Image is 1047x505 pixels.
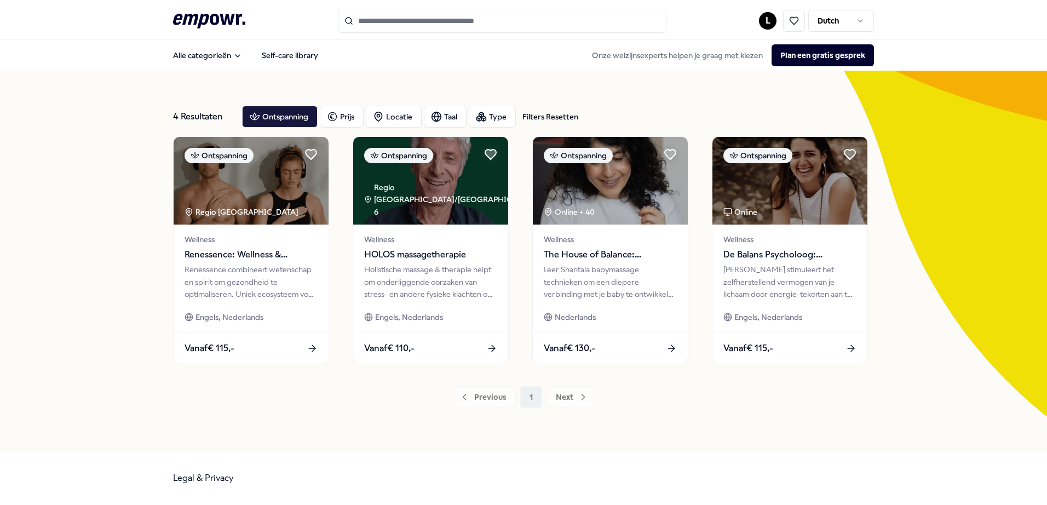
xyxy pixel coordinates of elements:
[364,341,415,355] span: Vanaf € 110,-
[544,341,595,355] span: Vanaf € 130,-
[164,44,327,66] nav: Main
[555,311,596,323] span: Nederlands
[195,311,263,323] span: Engels, Nederlands
[723,341,773,355] span: Vanaf € 115,-
[772,44,874,66] button: Plan een gratis gesprek
[353,136,509,364] a: package imageOntspanningRegio [GEOGRAPHIC_DATA]/[GEOGRAPHIC_DATA] + 6WellnessHOLOS massagetherapi...
[469,106,516,128] button: Type
[173,106,233,128] div: 4 Resultaten
[533,137,688,225] img: package image
[723,206,757,218] div: Online
[173,136,329,364] a: package imageOntspanningRegio [GEOGRAPHIC_DATA] WellnessRenessence: Wellness & MindfulnessRenesse...
[164,44,251,66] button: Alle categorieën
[544,248,677,262] span: The House of Balance: Babymassage aan huis
[532,136,688,364] a: package imageOntspanningOnline + 40WellnessThe House of Balance: Babymassage aan huisLeer Shantal...
[364,248,497,262] span: HOLOS massagetherapie
[424,106,467,128] button: Taal
[734,311,802,323] span: Engels, Nederlands
[544,148,613,163] div: Ontspanning
[364,181,545,218] div: Regio [GEOGRAPHIC_DATA]/[GEOGRAPHIC_DATA] + 6
[364,233,497,245] span: Wellness
[364,148,433,163] div: Ontspanning
[185,248,318,262] span: Renessence: Wellness & Mindfulness
[583,44,874,66] div: Onze welzijnsexperts helpen je graag met kiezen
[544,206,595,218] div: Online + 40
[242,106,318,128] button: Ontspanning
[723,263,856,300] div: [PERSON_NAME] stimuleert het zelfherstellend vermogen van je lichaam door energie-tekorten aan te...
[185,341,234,355] span: Vanaf € 115,-
[173,473,234,483] a: Legal & Privacy
[544,233,677,245] span: Wellness
[353,137,508,225] img: package image
[185,206,300,218] div: Regio [GEOGRAPHIC_DATA]
[185,233,318,245] span: Wellness
[253,44,327,66] a: Self-care library
[185,148,254,163] div: Ontspanning
[174,137,329,225] img: package image
[338,9,666,33] input: Search for products, categories or subcategories
[544,263,677,300] div: Leer Shantala babymassage technieken om een diepere verbinding met je baby te ontwikkelen en hun ...
[723,148,792,163] div: Ontspanning
[759,12,776,30] button: L
[522,111,578,123] div: Filters Resetten
[185,263,318,300] div: Renessence combineert wetenschap en spirit om gezondheid te optimaliseren. Uniek ecosysteem voor ...
[364,263,497,300] div: Holistische massage & therapie helpt om onderliggende oorzaken van stress- en andere fysieke klac...
[723,233,856,245] span: Wellness
[366,106,422,128] button: Locatie
[712,136,868,364] a: package imageOntspanningOnlineWellnessDe Balans Psycholoog: [PERSON_NAME][PERSON_NAME] stimuleert...
[712,137,867,225] img: package image
[723,248,856,262] span: De Balans Psycholoog: [PERSON_NAME]
[320,106,364,128] button: Prijs
[375,311,443,323] span: Engels, Nederlands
